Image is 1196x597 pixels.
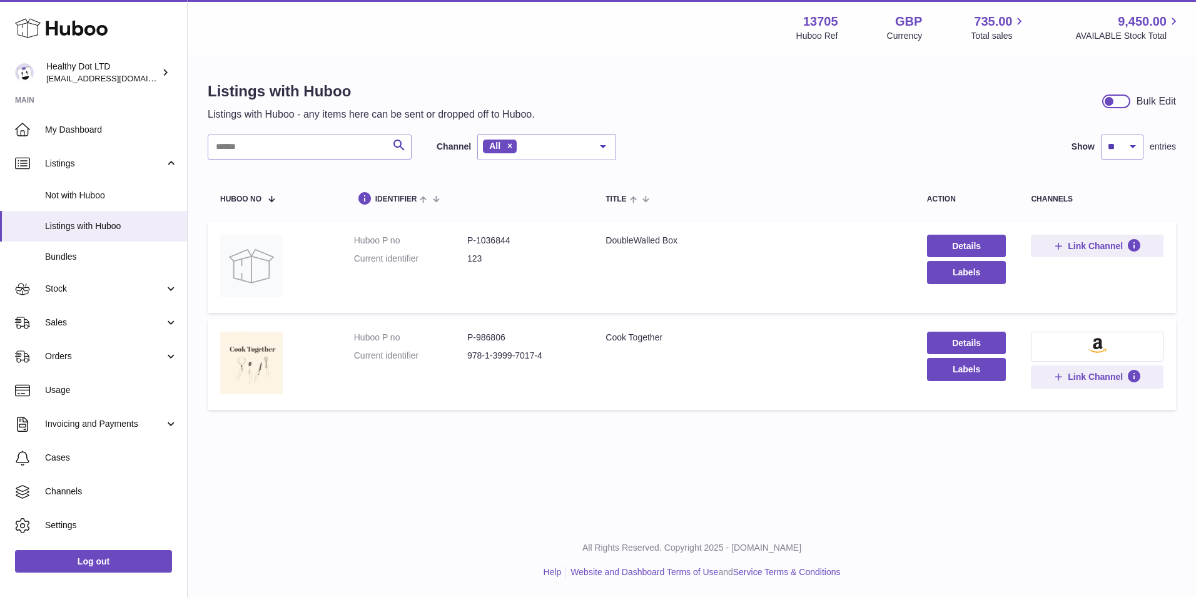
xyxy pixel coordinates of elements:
[467,253,580,265] dd: 123
[927,195,1006,203] div: action
[887,30,923,42] div: Currency
[974,13,1012,30] span: 735.00
[198,542,1186,554] p: All Rights Reserved. Copyright 2025 - [DOMAIN_NAME]
[927,261,1006,283] button: Labels
[45,384,178,396] span: Usage
[1068,371,1123,382] span: Link Channel
[220,195,261,203] span: Huboo no
[927,358,1006,380] button: Labels
[467,350,580,362] dd: 978-1-3999-7017-4
[45,317,165,329] span: Sales
[1150,141,1176,153] span: entries
[489,141,500,151] span: All
[803,13,838,30] strong: 13705
[354,350,467,362] dt: Current identifier
[354,253,467,265] dt: Current identifier
[606,235,902,247] div: DoubleWalled Box
[45,190,178,202] span: Not with Huboo
[208,81,535,101] h1: Listings with Huboo
[1072,141,1095,153] label: Show
[437,141,471,153] label: Channel
[45,519,178,531] span: Settings
[606,332,902,344] div: Cook Together
[927,332,1006,354] a: Details
[354,235,467,247] dt: Huboo P no
[46,61,159,84] div: Healthy Dot LTD
[220,235,283,297] img: DoubleWalled Box
[971,13,1026,42] a: 735.00 Total sales
[1031,235,1163,257] button: Link Channel
[45,124,178,136] span: My Dashboard
[15,550,172,573] a: Log out
[45,486,178,497] span: Channels
[45,220,178,232] span: Listings with Huboo
[467,332,580,344] dd: P-986806
[1068,240,1123,252] span: Link Channel
[895,13,922,30] strong: GBP
[1075,13,1181,42] a: 9,450.00 AVAILABLE Stock Total
[1075,30,1181,42] span: AVAILABLE Stock Total
[1031,195,1163,203] div: channels
[1031,365,1163,388] button: Link Channel
[971,30,1026,42] span: Total sales
[467,235,580,247] dd: P-1036844
[45,452,178,464] span: Cases
[1137,94,1176,108] div: Bulk Edit
[796,30,838,42] div: Huboo Ref
[606,195,626,203] span: title
[46,73,184,83] span: [EMAIL_ADDRESS][DOMAIN_NAME]
[45,350,165,362] span: Orders
[733,567,841,577] a: Service Terms & Conditions
[570,567,718,577] a: Website and Dashboard Terms of Use
[566,566,840,578] li: and
[544,567,562,577] a: Help
[354,332,467,344] dt: Huboo P no
[927,235,1006,257] a: Details
[45,418,165,430] span: Invoicing and Payments
[45,251,178,263] span: Bundles
[15,63,34,82] img: internalAdmin-13705@internal.huboo.com
[45,283,165,295] span: Stock
[220,332,283,394] img: Cook Together
[45,158,165,170] span: Listings
[208,108,535,121] p: Listings with Huboo - any items here can be sent or dropped off to Huboo.
[375,195,417,203] span: identifier
[1118,13,1167,30] span: 9,450.00
[1088,338,1107,353] img: amazon-small.png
